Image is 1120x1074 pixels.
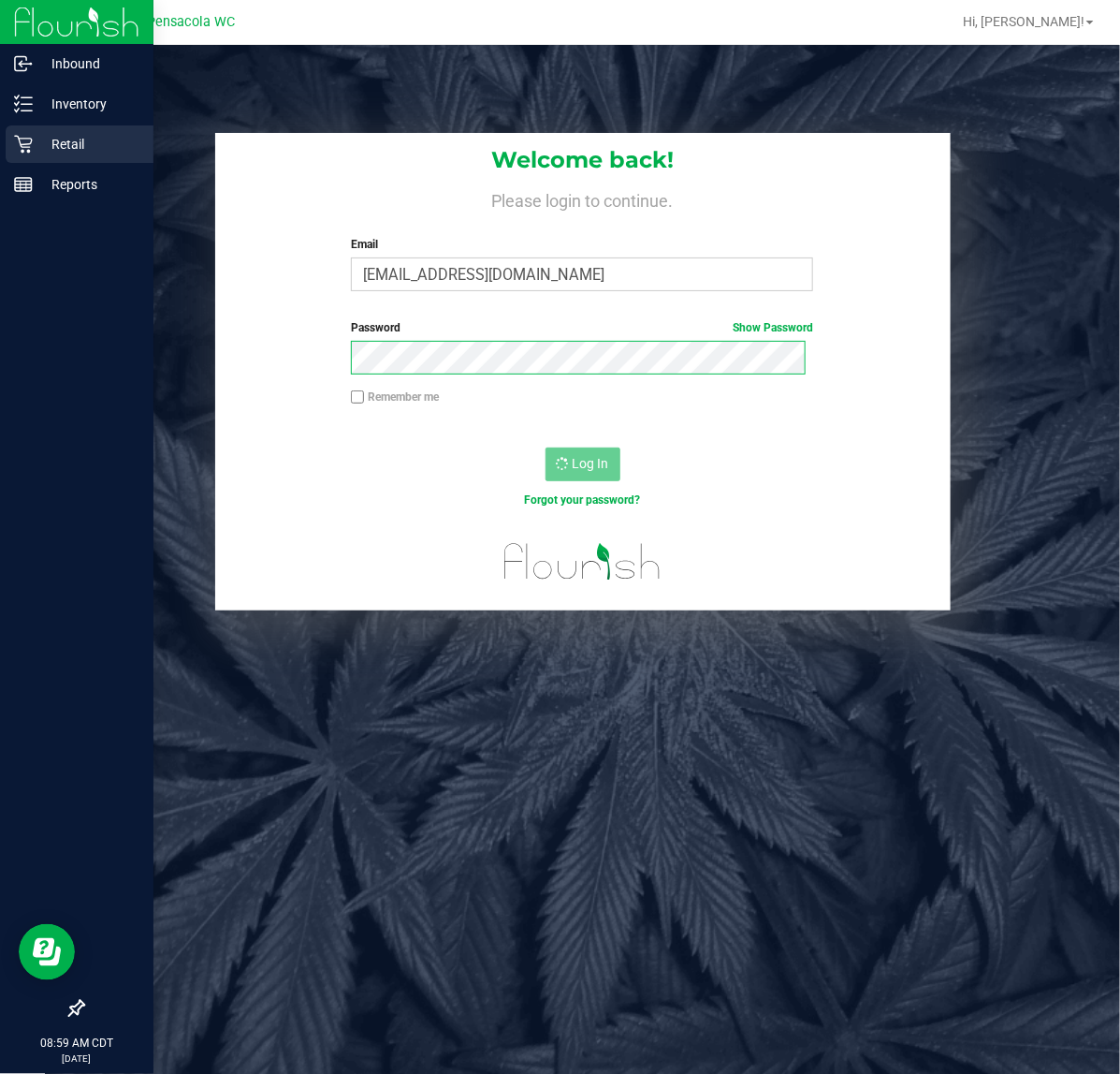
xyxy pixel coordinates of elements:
[19,924,75,980] iframe: Resource center
[351,390,364,404] input: Remember me
[351,236,813,253] label: Email
[14,135,33,154] inline-svg: Retail
[14,95,33,113] inline-svg: Inventory
[14,175,33,194] inline-svg: Reports
[8,1052,145,1066] p: [DATE]
[147,14,235,30] span: Pensacola WC
[733,321,813,334] a: Show Password
[14,54,33,73] inline-svg: Inbound
[351,321,400,334] span: Password
[545,448,620,481] button: Log In
[351,389,439,405] label: Remember me
[963,14,1084,29] span: Hi, [PERSON_NAME]!
[215,187,951,210] h4: Please login to continue.
[33,52,145,75] p: Inbound
[573,456,609,471] span: Log In
[33,133,145,155] p: Retail
[33,173,145,196] p: Reports
[8,1035,145,1052] p: 08:59 AM CDT
[490,528,675,596] img: flourish_logo.svg
[524,493,640,507] a: Forgot your password?
[215,148,951,172] h1: Welcome back!
[33,93,145,115] p: Inventory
